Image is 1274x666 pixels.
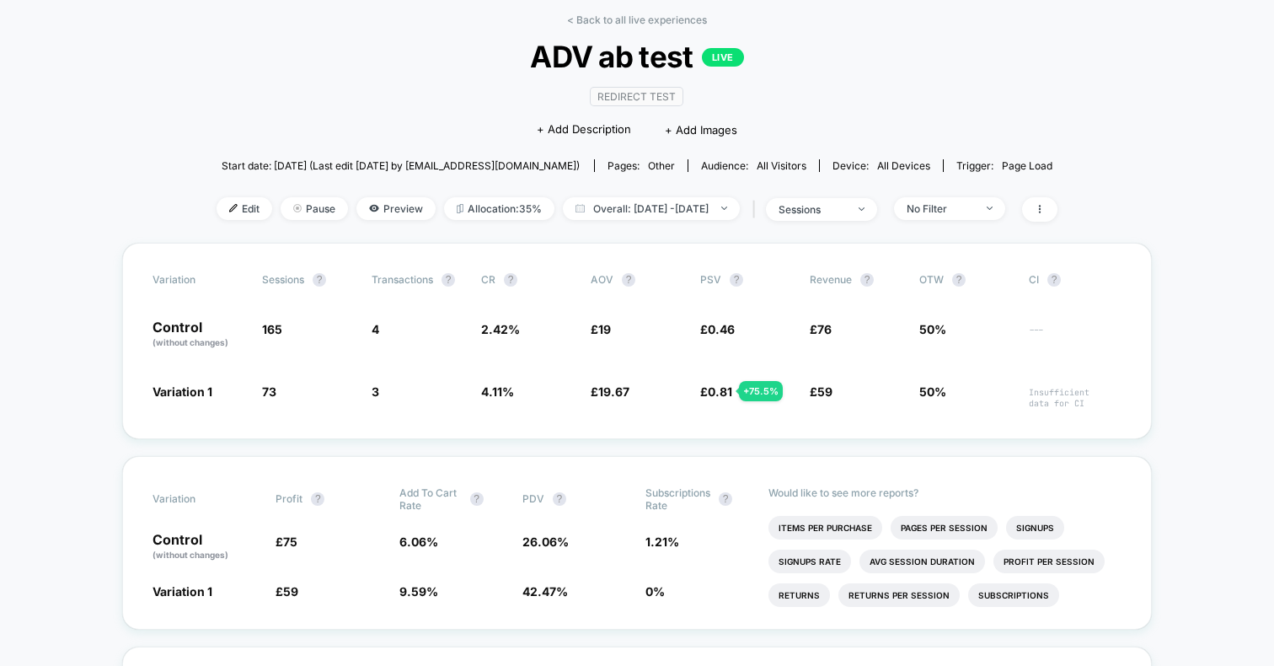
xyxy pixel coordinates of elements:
[719,492,732,506] button: ?
[153,550,228,560] span: (without changes)
[262,273,304,286] span: Sessions
[708,322,735,336] span: 0.46
[598,322,611,336] span: 19
[952,273,966,287] button: ?
[819,159,943,172] span: Device:
[591,384,629,399] span: £
[739,381,783,401] div: + 75.5 %
[987,207,993,210] img: end
[372,384,379,399] span: 3
[399,486,462,512] span: Add To Cart Rate
[622,273,635,287] button: ?
[481,322,520,336] span: 2.42 %
[877,159,930,172] span: all devices
[645,534,679,549] span: 1.21 %
[701,159,806,172] div: Audience:
[1029,387,1121,409] span: Insufficient data for CI
[442,273,455,287] button: ?
[859,550,985,573] li: Avg Session Duration
[591,322,611,336] span: £
[575,204,585,212] img: calendar
[590,87,683,106] span: Redirect Test
[700,273,721,286] span: PSV
[768,583,830,607] li: Returns
[222,159,580,172] span: Start date: [DATE] (Last edit [DATE] by [EMAIL_ADDRESS][DOMAIN_NAME])
[648,159,675,172] span: other
[281,197,348,220] span: Pause
[276,534,297,549] span: £
[1047,273,1061,287] button: ?
[919,384,946,399] span: 50%
[1029,273,1121,287] span: CI
[838,583,960,607] li: Returns Per Session
[311,492,324,506] button: ?
[522,584,568,599] span: 42.47 %
[481,273,495,286] span: CR
[283,534,297,549] span: 75
[748,197,766,222] span: |
[470,492,484,506] button: ?
[919,322,946,336] span: 50%
[522,492,544,505] span: PDV
[153,337,228,347] span: (without changes)
[645,486,710,512] span: Subscriptions Rate
[481,384,514,399] span: 4.11 %
[708,384,732,399] span: 0.81
[293,204,302,212] img: end
[817,322,832,336] span: 76
[563,197,740,220] span: Overall: [DATE] - [DATE]
[262,384,276,399] span: 73
[700,322,735,336] span: £
[810,384,832,399] span: £
[229,204,238,212] img: edit
[399,584,438,599] span: 9.59 %
[567,13,707,26] a: < Back to all live experiences
[810,322,832,336] span: £
[153,384,212,399] span: Variation 1
[504,273,517,287] button: ?
[313,273,326,287] button: ?
[153,273,245,287] span: Variation
[276,584,298,599] span: £
[968,583,1059,607] li: Subscriptions
[721,207,727,210] img: end
[730,273,743,287] button: ?
[276,492,302,505] span: Profit
[283,584,298,599] span: 59
[372,273,433,286] span: Transactions
[665,123,737,137] span: + Add Images
[598,384,629,399] span: 19.67
[153,486,245,512] span: Variation
[757,159,806,172] span: All Visitors
[993,550,1105,573] li: Profit Per Session
[956,159,1052,172] div: Trigger:
[860,273,874,287] button: ?
[817,384,832,399] span: 59
[553,492,566,506] button: ?
[591,273,613,286] span: AOV
[444,197,554,220] span: Allocation: 35%
[768,516,882,540] li: Items Per Purchase
[1006,516,1064,540] li: Signups
[608,159,675,172] div: Pages:
[537,121,631,138] span: + Add Description
[262,322,282,336] span: 165
[153,320,245,349] p: Control
[522,534,569,549] span: 26.06 %
[768,550,851,573] li: Signups Rate
[153,584,212,599] span: Variation 1
[702,48,744,67] p: LIVE
[372,322,379,336] span: 4
[1029,325,1121,349] span: ---
[645,584,665,599] span: 0 %
[907,202,974,215] div: No Filter
[217,197,272,220] span: Edit
[768,486,1121,499] p: Would like to see more reports?
[919,273,1012,287] span: OTW
[700,384,732,399] span: £
[457,204,463,213] img: rebalance
[891,516,998,540] li: Pages Per Session
[1002,159,1052,172] span: Page Load
[399,534,438,549] span: 6.06 %
[153,533,259,561] p: Control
